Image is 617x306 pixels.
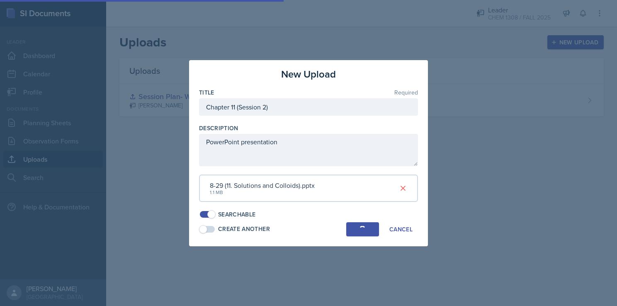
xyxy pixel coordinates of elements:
[218,210,256,219] div: Searchable
[389,226,413,233] div: Cancel
[218,225,270,233] div: Create Another
[199,124,238,132] label: Description
[210,189,315,196] div: 1.1 MB
[210,180,315,190] div: 8-29 (11. Solutions and Colloids).pptx
[394,90,418,95] span: Required
[384,222,418,236] button: Cancel
[199,88,214,97] label: Title
[199,98,418,116] input: Enter title
[281,67,336,82] h3: New Upload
